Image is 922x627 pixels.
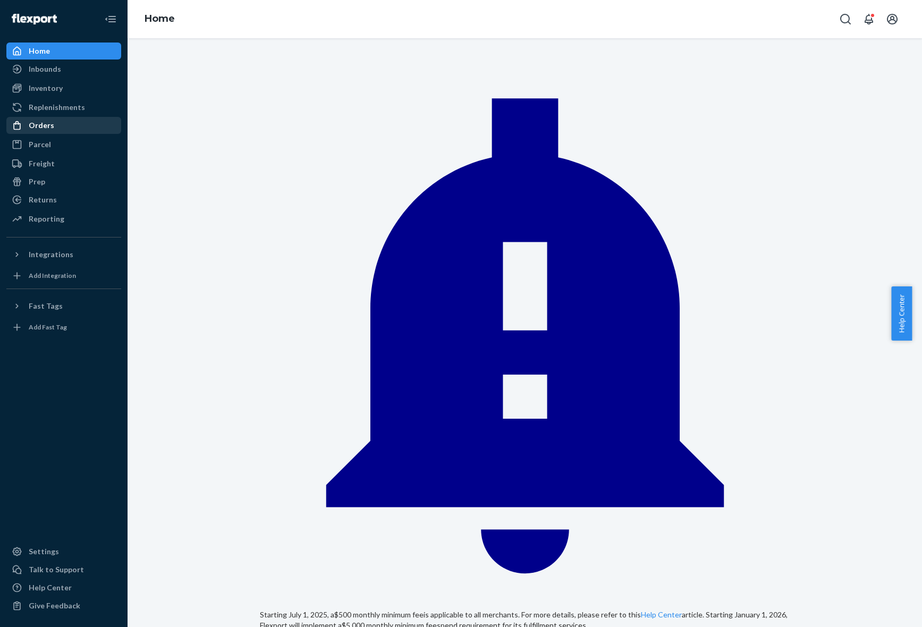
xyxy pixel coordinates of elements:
[835,9,856,30] button: Open Search Box
[100,9,121,30] button: Close Navigation
[6,117,121,134] a: Orders
[29,120,54,131] div: Orders
[641,610,682,619] a: Help Center
[858,9,879,30] button: Open notifications
[6,173,121,190] a: Prep
[29,323,67,332] div: Add Fast Tag
[882,9,903,30] button: Open account menu
[6,61,121,78] a: Inbounds
[29,46,50,56] div: Home
[29,176,45,187] div: Prep
[334,610,424,619] span: $500 monthly minimum fee
[29,102,85,113] div: Replenishments
[29,83,63,94] div: Inventory
[29,271,76,280] div: Add Integration
[6,155,121,172] a: Freight
[29,249,73,260] div: Integrations
[29,64,61,74] div: Inbounds
[145,13,175,24] a: Home
[6,210,121,227] a: Reporting
[6,543,121,560] a: Settings
[29,214,64,224] div: Reporting
[6,579,121,596] a: Help Center
[29,564,84,575] div: Talk to Support
[6,319,121,336] a: Add Fast Tag
[6,298,121,315] button: Fast Tags
[6,561,121,578] a: Talk to Support
[6,267,121,284] a: Add Integration
[29,158,55,169] div: Freight
[891,286,912,341] button: Help Center
[6,191,121,208] a: Returns
[29,546,59,557] div: Settings
[6,597,121,614] button: Give Feedback
[12,14,57,24] img: Flexport logo
[136,4,183,35] ol: breadcrumbs
[29,194,57,205] div: Returns
[6,99,121,116] a: Replenishments
[6,80,121,97] a: Inventory
[6,246,121,263] button: Integrations
[29,139,51,150] div: Parcel
[6,43,121,60] a: Home
[29,301,63,311] div: Fast Tags
[29,600,80,611] div: Give Feedback
[6,136,121,153] a: Parcel
[29,582,72,593] div: Help Center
